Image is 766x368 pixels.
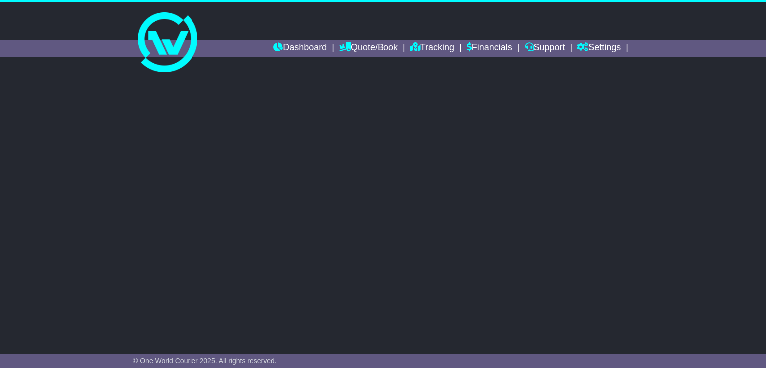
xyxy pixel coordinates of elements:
a: Financials [467,40,512,57]
a: Quote/Book [339,40,398,57]
a: Support [525,40,565,57]
span: © One World Courier 2025. All rights reserved. [133,357,277,365]
a: Tracking [410,40,454,57]
a: Dashboard [273,40,327,57]
a: Settings [577,40,621,57]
